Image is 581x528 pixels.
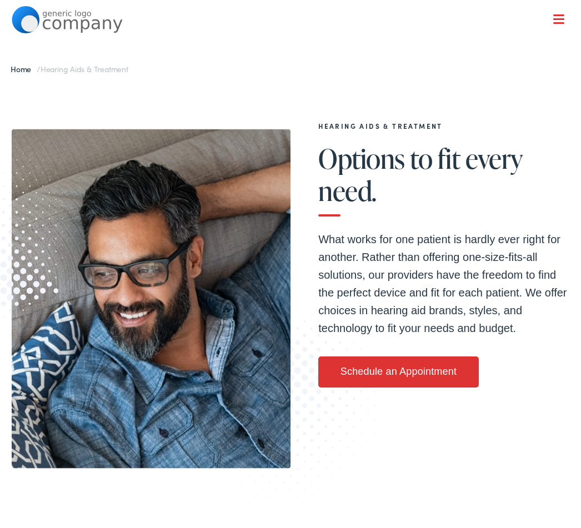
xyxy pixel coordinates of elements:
span: every [465,144,523,173]
p: What works for one patient is hardly ever right for another. Rather than offering one-size-fits-a... [318,230,569,337]
a: What We Offer [20,44,569,79]
span: to [410,144,432,173]
a: Home [11,63,37,74]
span: Options [318,144,405,173]
span: need. [318,176,377,205]
a: Schedule an Appointment [318,356,478,388]
span: / [11,63,128,74]
h2: Hearing Aids & Treatment [318,122,569,130]
span: fit [438,144,460,173]
span: Hearing Aids & Treatment [41,63,128,74]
